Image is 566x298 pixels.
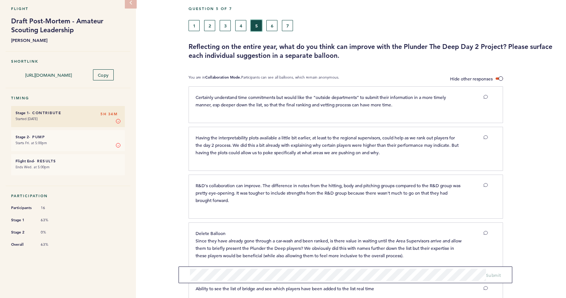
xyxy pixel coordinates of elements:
time: Started [DATE] [16,116,37,121]
span: 16 [41,205,63,211]
span: Stage 1 [11,216,33,224]
h5: Question 5 of 7 [189,6,560,11]
h5: Participation [11,193,125,198]
span: Stage 2 [11,229,33,236]
span: Certainly understand time commitments but would like the “outside departments” to submit their in... [196,94,447,107]
span: Having the interpretability plots available a little bit earlier, at least to the regional superv... [196,135,460,155]
span: Overall [11,241,33,248]
h6: - Contribute [16,110,120,115]
h6: - Results [16,159,120,163]
small: Flight End [16,159,34,163]
span: Copy [98,72,109,78]
p: You are in Participants can see all balloons, which remain anonymous. [189,75,339,83]
button: 6 [266,20,277,31]
button: 5 [251,20,262,31]
time: Ends Wed. at 5:00pm [16,165,50,169]
span: Participants [11,204,33,212]
span: 0% [41,230,63,235]
h3: Reflecting on the entire year, what do you think can improve with the Plunder The Deep Day 2 Proj... [189,42,560,60]
span: R&D's collaboration can improve. The difference in notes from the hitting, body and pitching grou... [196,182,462,203]
button: 7 [282,20,293,31]
time: Starts Fri. at 5:00pm [16,140,47,145]
button: 4 [235,20,246,31]
button: Submit [486,271,501,279]
h5: Shortlink [11,59,125,64]
span: 63% [41,242,63,247]
h5: Timing [11,96,125,100]
button: 2 [204,20,215,31]
button: 3 [220,20,231,31]
b: Collaboration Mode. [205,75,241,80]
span: Delete Balloon Since they have already gone through a car-wash and been ranked, is there value in... [196,230,463,258]
h1: Draft Post-Mortem - Amateur Scouting Leadership [11,17,125,34]
span: 63% [41,218,63,223]
small: Stage 2 [16,135,29,139]
b: [PERSON_NAME] [11,36,125,44]
span: 5H 34M [100,110,117,118]
span: Ability to see the list of bridge and see which players have been added to the list real time [196,285,374,291]
span: Submit [486,272,501,278]
small: Stage 1 [16,110,29,115]
h5: Flight [11,6,125,11]
button: Copy [93,69,114,80]
button: 1 [189,20,200,31]
h6: - Pump [16,135,120,139]
span: Hide other responses [450,76,493,82]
